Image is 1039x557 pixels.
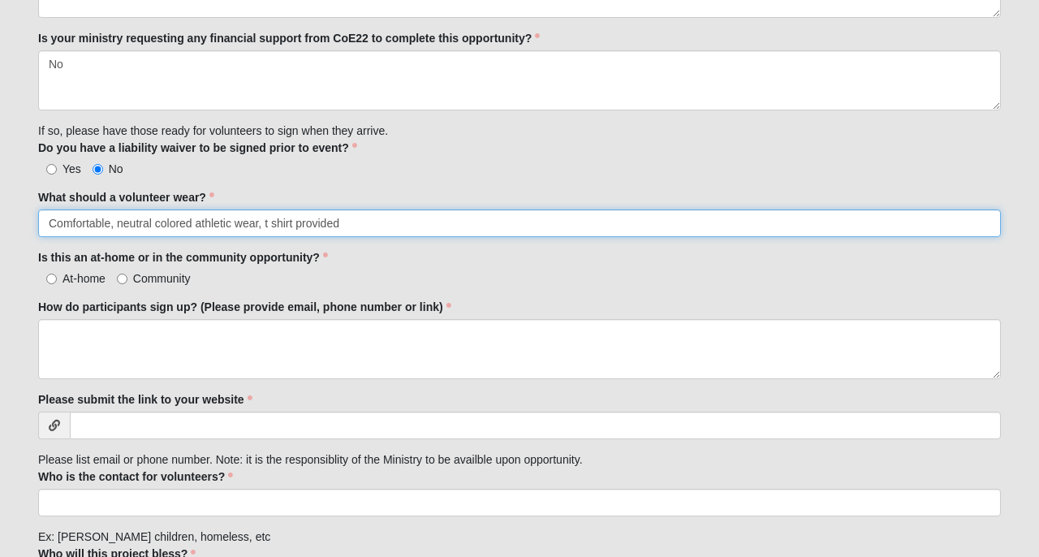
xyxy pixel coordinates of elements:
[133,272,191,285] span: Community
[38,468,233,485] label: Who is the contact for volunteers?
[38,299,451,315] label: How do participants sign up? (Please provide email, phone number or link)
[46,164,57,175] input: Yes
[117,274,127,284] input: Community
[46,274,57,284] input: At-home
[38,140,357,156] label: Do you have a liability waiver to be signed prior to event?
[38,391,252,408] label: Please submit the link to your website
[38,189,214,205] label: What should a volunteer wear?
[63,272,106,285] span: At-home
[38,249,328,266] label: Is this an at-home or in the community opportunity?
[93,164,103,175] input: No
[109,162,123,175] span: No
[38,30,540,46] label: Is your ministry requesting any financial support from CoE22 to complete this opportunity?
[63,162,81,175] span: Yes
